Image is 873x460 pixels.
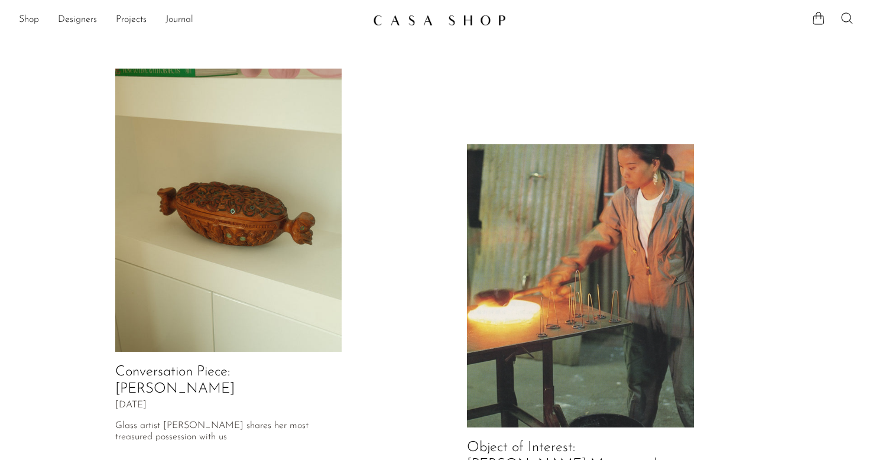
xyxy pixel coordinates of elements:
a: Designers [58,12,97,28]
p: Glass artist [PERSON_NAME] shares her most treasured possession with us [115,420,342,443]
nav: Desktop navigation [19,10,364,30]
ul: NEW HEADER MENU [19,10,364,30]
a: Journal [165,12,193,28]
a: Shop [19,12,39,28]
img: Conversation Piece: Devon Made [115,69,342,352]
a: Conversation Piece: [PERSON_NAME] [115,365,235,396]
img: Object of Interest: Izabel Lam's Metamorphic Metals [467,144,694,428]
span: [DATE] [115,400,147,411]
a: Projects [116,12,147,28]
